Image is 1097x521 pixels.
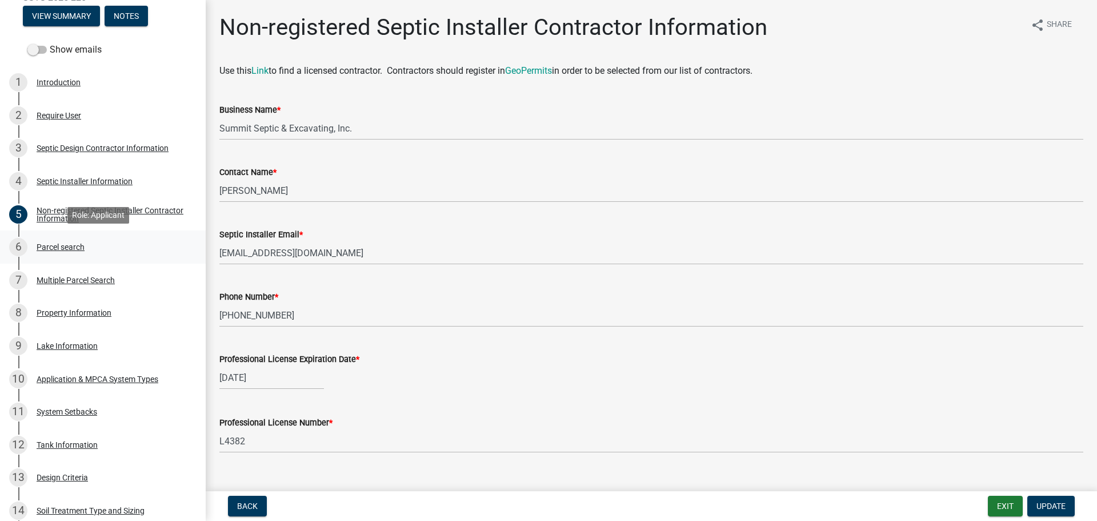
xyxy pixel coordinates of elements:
button: Back [228,496,267,516]
label: Professional License Number [219,419,333,427]
div: System Setbacks [37,408,97,416]
wm-modal-confirm: Notes [105,13,148,22]
div: Introduction [37,78,81,86]
label: Professional License Expiration Date [219,356,359,364]
label: Septic Installer Email [219,231,303,239]
div: 7 [9,271,27,289]
div: Require User [37,112,81,120]
div: 3 [9,139,27,157]
i: share [1031,18,1044,32]
div: Role: Applicant [67,207,129,224]
span: Share [1047,18,1072,32]
span: Back [237,502,258,511]
div: 13 [9,468,27,487]
button: Update [1027,496,1075,516]
div: Multiple Parcel Search [37,276,115,284]
div: Septic Installer Information [37,177,133,185]
div: 4 [9,172,27,190]
div: 1 [9,73,27,92]
p: Use this to find a licensed contractor. Contractors should register in in order to be selected fr... [219,64,1083,78]
div: Non-registered Septic Installer Contractor Information [37,206,187,222]
div: 14 [9,502,27,520]
label: Show emails [27,43,102,57]
div: Parcel search [37,243,85,251]
h1: Non-registered Septic Installer Contractor Information [219,14,767,41]
div: Septic Design Contractor Information [37,144,169,152]
input: mm/dd/yyyy [219,366,324,389]
div: Property Information [37,309,111,317]
div: 6 [9,238,27,256]
a: Link [251,65,269,76]
button: shareShare [1022,14,1081,36]
button: View Summary [23,6,100,26]
label: Business Name [219,106,281,114]
div: 8 [9,304,27,322]
wm-modal-confirm: Summary [23,13,100,22]
div: 5 [9,205,27,224]
div: 10 [9,370,27,388]
button: Exit [988,496,1023,516]
div: 12 [9,436,27,454]
label: Phone Number [219,293,278,301]
label: Contact Name [219,169,277,177]
div: Design Criteria [37,474,88,482]
div: Lake Information [37,342,98,350]
button: Notes [105,6,148,26]
span: Update [1036,502,1066,511]
div: 9 [9,337,27,355]
div: Tank Information [37,441,98,449]
a: GeoPermits [505,65,552,76]
div: 2 [9,106,27,125]
div: 11 [9,403,27,421]
div: Application & MPCA System Types [37,375,158,383]
div: Soil Treatment Type and Sizing [37,507,145,515]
